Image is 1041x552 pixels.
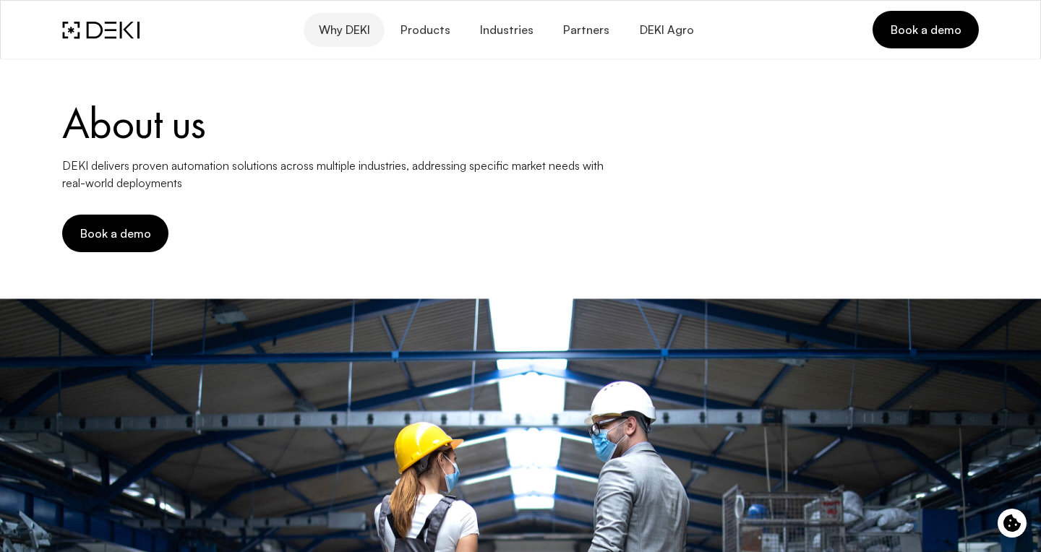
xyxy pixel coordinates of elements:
[62,215,168,252] button: Book a demo
[998,509,1027,538] button: Cookie control
[399,23,450,37] span: Products
[548,13,624,47] a: Partners
[62,101,979,145] h1: About us
[465,13,548,47] button: Industries
[890,22,961,38] span: Book a demo
[562,23,609,37] span: Partners
[318,23,370,37] span: Why DEKI
[62,21,140,39] img: DEKI Logo
[80,225,151,241] span: Book a demo
[624,13,708,47] a: DEKI Agro
[385,13,464,47] button: Products
[638,23,693,37] span: DEKI Agro
[304,13,385,47] button: Why DEKI
[479,23,534,37] span: Industries
[873,11,979,48] a: Book a demo
[62,157,619,191] p: DEKI delivers proven automation solutions across multiple industries, addressing specific market ...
